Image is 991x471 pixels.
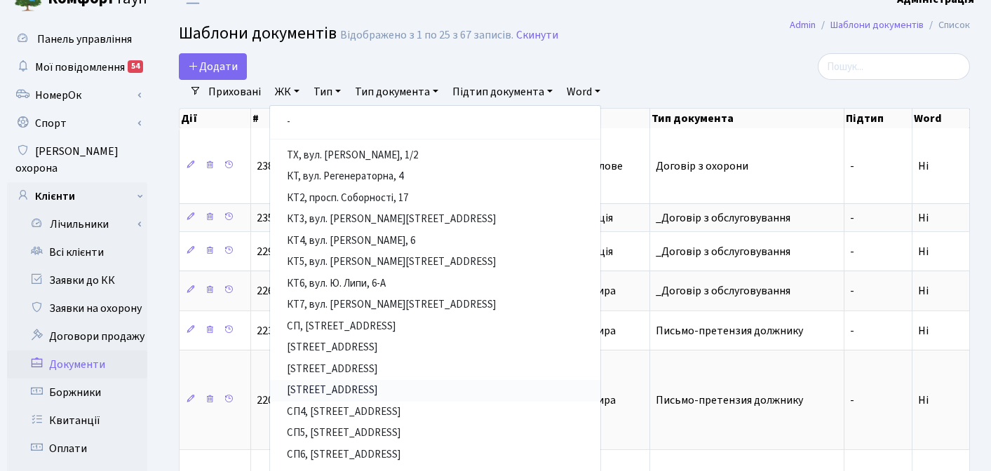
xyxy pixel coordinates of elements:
[270,316,600,338] a: СП, [STREET_ADDRESS]
[270,402,600,423] a: СП4, [STREET_ADDRESS]
[251,109,285,128] th: #
[270,209,600,231] a: КТ3, вул. [PERSON_NAME][STREET_ADDRESS]
[561,80,606,104] a: Word
[179,53,247,80] a: Додати
[650,109,844,128] th: Тип документа
[918,392,929,408] span: Ні
[270,252,600,273] a: КТ5, вул. [PERSON_NAME][STREET_ADDRESS]
[769,11,991,40] nav: breadcrumb
[257,283,274,299] span: 226
[918,158,929,174] span: Ні
[180,109,251,128] th: Дії
[818,53,970,80] input: Пошук...
[566,246,644,257] span: Комерція
[850,283,854,299] span: -
[308,80,346,104] a: Тип
[270,423,600,444] a: СП5, [STREET_ADDRESS]
[850,392,854,408] span: -
[566,395,644,406] span: Квартира
[656,395,837,406] span: Письмо-претензия должнику
[850,323,854,339] span: -
[270,380,600,402] a: [STREET_ADDRESS]
[270,166,600,188] a: КТ, вул. Регенераторна, 4
[270,273,600,295] a: КТ6, вул. Ю. Липи, 6-А
[656,212,837,224] span: _Договір з обслуговування
[257,210,274,226] span: 235
[560,109,650,128] th: Тип
[128,60,143,73] div: 54
[270,359,600,381] a: [STREET_ADDRESS]
[7,182,147,210] a: Клієнти
[566,325,644,336] span: Квартира
[850,158,854,174] span: -
[269,80,305,104] a: ЖК
[7,435,147,463] a: Оплати
[7,350,147,378] a: Документи
[7,407,147,435] a: Квитанції
[257,158,274,174] span: 238
[924,18,970,33] li: Список
[16,210,147,238] a: Лічильники
[830,18,924,32] a: Шаблони документів
[270,231,600,252] a: КТ4, вул. [PERSON_NAME], 6
[270,111,600,133] a: -
[7,266,147,294] a: Заявки до КК
[257,392,274,408] span: 220
[656,325,837,336] span: Письмо-претензия должнику
[203,80,267,104] a: Приховані
[516,29,558,42] a: Скинути
[188,59,238,74] span: Додати
[918,210,929,226] span: Ні
[257,323,274,339] span: 223
[7,137,147,182] a: [PERSON_NAME] охорона
[566,212,644,224] span: Комерція
[918,283,929,299] span: Ні
[918,244,929,259] span: Ні
[270,337,600,359] a: [STREET_ADDRESS]
[7,238,147,266] a: Всі клієнти
[918,323,929,339] span: Ні
[35,60,125,75] span: Мої повідомлення
[7,294,147,322] a: Заявки на охорону
[566,285,644,296] span: Квартира
[340,29,513,42] div: Відображено з 1 по 25 з 67 записів.
[7,378,147,407] a: Боржники
[179,21,337,46] span: Шаблони документів
[566,161,644,172] span: Нежитлове
[912,109,970,128] th: Word
[270,444,600,466] a: СП6, [STREET_ADDRESS]
[37,32,132,47] span: Панель управління
[7,322,147,350] a: Договори продажу
[850,244,854,259] span: -
[844,109,912,128] th: Підтип
[7,25,147,53] a: Панель управління
[7,81,147,109] a: НомерОк
[656,161,837,172] span: Договір з охорони
[447,80,558,104] a: Підтип документа
[270,294,600,316] a: КТ7, вул. [PERSON_NAME][STREET_ADDRESS]
[349,80,444,104] a: Тип документа
[270,145,600,167] a: ТХ, вул. [PERSON_NAME], 1/2
[790,18,816,32] a: Admin
[257,244,274,259] span: 229
[270,188,600,210] a: КТ2, просп. Соборності, 17
[7,109,147,137] a: Спорт
[656,285,837,296] span: _Договір з обслуговування
[7,53,147,81] a: Мої повідомлення54
[850,210,854,226] span: -
[656,246,837,257] span: _Договір з обслуговування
